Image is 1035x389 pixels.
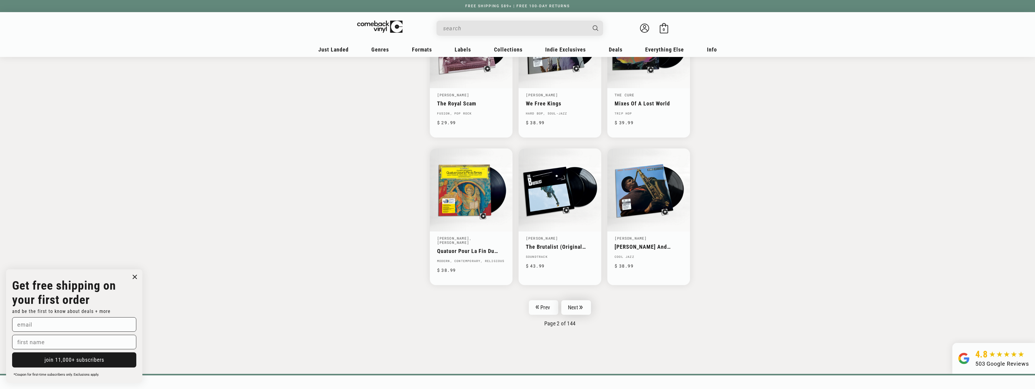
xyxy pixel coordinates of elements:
a: Quatuor Pour La Fin Du Temps [437,248,505,254]
span: Just Landed [318,46,349,53]
a: 4.8 503 Google Reviews [952,343,1035,374]
a: The Cure [615,92,635,97]
a: [PERSON_NAME] [615,236,647,241]
a: Mixes Of A Lost World [615,100,683,107]
a: Next [561,300,591,315]
a: FREE SHIPPING $89+ | FREE 100-DAY RETURNS [459,4,576,8]
span: 0 [663,27,665,32]
span: Deals [609,46,622,53]
div: Search [436,21,603,36]
span: Indie Exclusives [545,46,586,53]
span: 4.8 [975,349,988,360]
span: Info [707,46,717,53]
a: [PERSON_NAME] And Associates [615,244,683,250]
input: When autocomplete results are available use up and down arrows to review and enter to select [443,22,587,35]
img: Group.svg [958,349,969,368]
a: Prev [529,300,558,315]
span: Collections [494,46,522,53]
strong: Get free shipping on your first order [12,278,116,307]
a: , [PERSON_NAME] [437,236,472,245]
a: We Free Kings [526,100,594,107]
span: Formats [412,46,432,53]
a: [PERSON_NAME] [526,92,558,97]
span: Genres [371,46,389,53]
button: Search [587,21,604,36]
a: [PERSON_NAME] [437,92,469,97]
a: The Royal Scam [437,100,505,107]
nav: Pagination [430,300,690,327]
input: first name [12,335,136,349]
div: 503 Google Reviews [975,360,1029,368]
a: The Brutalist (Original Motion Picture Soundtrack) [526,244,594,250]
a: [PERSON_NAME] [437,236,469,241]
button: join 11,000+ subscribers [12,352,136,367]
span: Labels [455,46,471,53]
span: *Coupon for first-time subscribers only. Exclusions apply. [14,373,99,377]
button: Close dialog [130,272,139,281]
a: [PERSON_NAME] [526,236,558,241]
p: Page 2 of 144 [430,320,690,327]
img: star5.svg [989,351,1024,357]
input: email [12,317,136,332]
span: Everything Else [645,46,684,53]
span: and be the first to know about deals + more [12,308,111,314]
